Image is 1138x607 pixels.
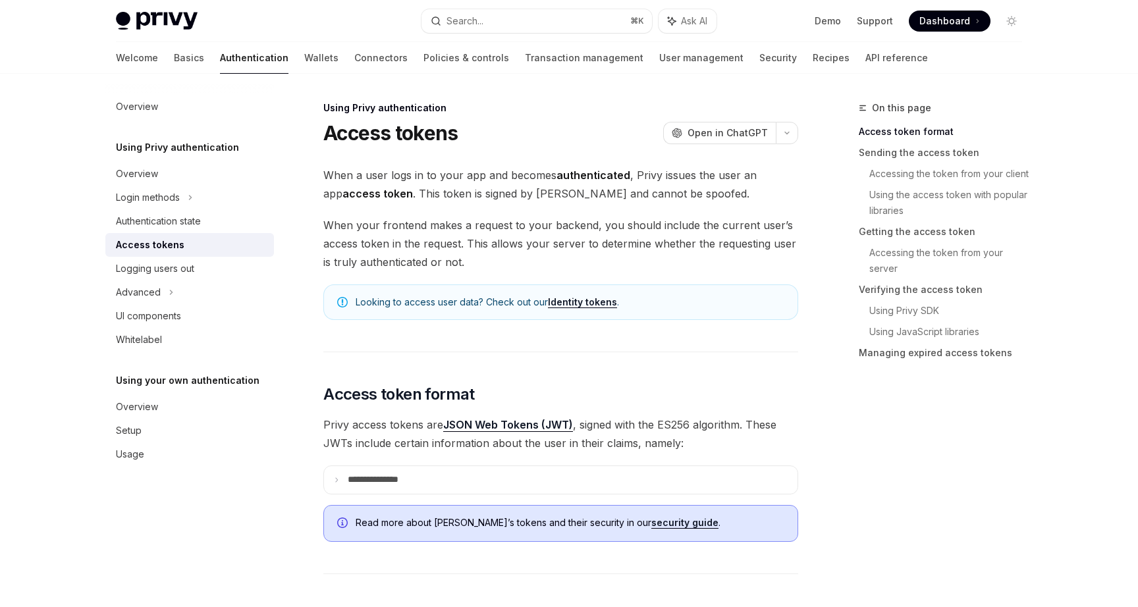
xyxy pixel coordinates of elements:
a: JSON Web Tokens (JWT) [443,418,573,432]
div: Usage [116,446,144,462]
strong: authenticated [556,169,630,182]
a: API reference [865,42,928,74]
h5: Using Privy authentication [116,140,239,155]
span: When your frontend makes a request to your backend, you should include the current user’s access ... [323,216,798,271]
a: Demo [815,14,841,28]
div: Authentication state [116,213,201,229]
span: Ask AI [681,14,707,28]
a: Authentication [220,42,288,74]
a: Overview [105,395,274,419]
a: Managing expired access tokens [859,342,1033,363]
a: Wallets [304,42,339,74]
span: Open in ChatGPT [688,126,768,140]
a: Support [857,14,893,28]
a: Authentication state [105,209,274,233]
a: Usage [105,442,274,466]
a: Using JavaScript libraries [869,321,1033,342]
button: Toggle dark mode [1001,11,1022,32]
a: Identity tokens [548,296,617,308]
a: Access token format [859,121,1033,142]
div: Overview [116,166,158,182]
a: Using Privy SDK [869,300,1033,321]
span: ⌘ K [630,16,644,26]
h5: Using your own authentication [116,373,259,388]
span: When a user logs in to your app and becomes , Privy issues the user an app . This token is signed... [323,166,798,203]
span: Looking to access user data? Check out our . [356,296,784,309]
a: Overview [105,162,274,186]
h1: Access tokens [323,121,458,145]
div: Search... [447,13,483,29]
div: Using Privy authentication [323,101,798,115]
a: Overview [105,95,274,119]
svg: Note [337,297,348,307]
a: Policies & controls [423,42,509,74]
a: Accessing the token from your client [869,163,1033,184]
a: Connectors [354,42,408,74]
strong: access token [342,187,413,200]
a: Getting the access token [859,221,1033,242]
a: Basics [174,42,204,74]
div: Whitelabel [116,332,162,348]
svg: Info [337,517,350,531]
a: security guide [651,517,718,529]
a: Transaction management [525,42,643,74]
span: Read more about [PERSON_NAME]’s tokens and their security in our . [356,516,784,529]
div: Overview [116,99,158,115]
img: light logo [116,12,198,30]
a: UI components [105,304,274,328]
a: Access tokens [105,233,274,257]
a: Sending the access token [859,142,1033,163]
button: Ask AI [659,9,717,33]
a: Verifying the access token [859,279,1033,300]
a: Using the access token with popular libraries [869,184,1033,221]
div: Access tokens [116,237,184,253]
div: UI components [116,308,181,324]
a: Logging users out [105,257,274,280]
span: On this page [872,100,931,116]
a: Welcome [116,42,158,74]
div: Overview [116,399,158,415]
a: Whitelabel [105,328,274,352]
a: Dashboard [909,11,990,32]
a: User management [659,42,744,74]
div: Advanced [116,284,161,300]
a: Setup [105,419,274,442]
span: Privy access tokens are , signed with the ES256 algorithm. These JWTs include certain information... [323,415,798,452]
a: Recipes [813,42,850,74]
button: Search...⌘K [421,9,652,33]
a: Accessing the token from your server [869,242,1033,279]
div: Setup [116,423,142,438]
span: Dashboard [919,14,970,28]
div: Logging users out [116,261,194,277]
span: Access token format [323,384,475,405]
a: Security [759,42,797,74]
div: Login methods [116,190,180,205]
button: Open in ChatGPT [663,122,776,144]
